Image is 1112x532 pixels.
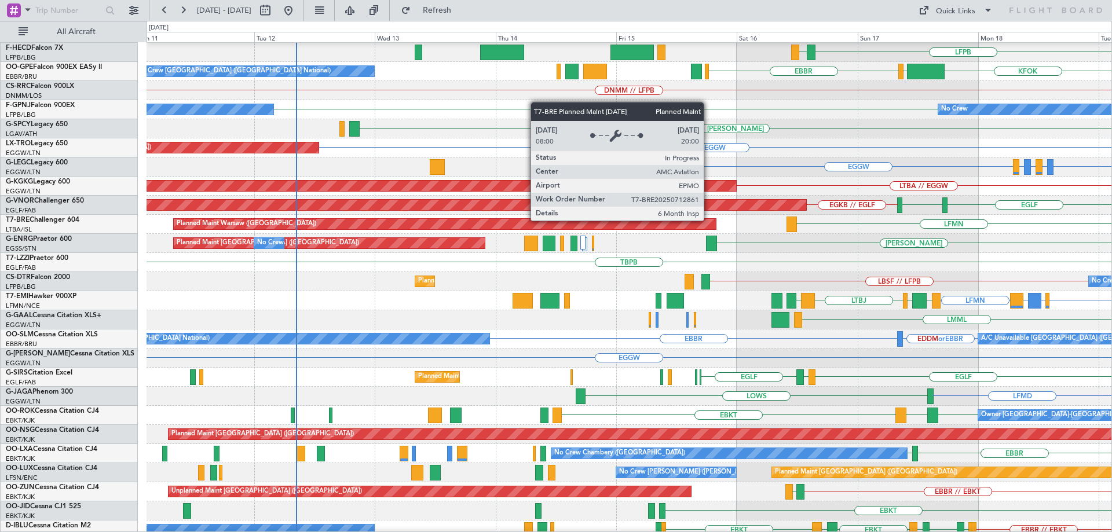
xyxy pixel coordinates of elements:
div: Unplanned Maint [GEOGRAPHIC_DATA] ([GEOGRAPHIC_DATA]) [171,483,362,500]
div: No Crew [941,101,968,118]
div: Mon 18 [978,32,1099,42]
a: LFSN/ENC [6,474,38,482]
span: OO-ROK [6,408,35,414]
a: G-LEGCLegacy 600 [6,159,68,166]
span: OO-LXA [6,446,33,453]
div: Thu 14 [496,32,616,42]
a: EGGW/LTN [6,321,41,329]
span: T7-LZZI [6,255,30,262]
button: All Aircraft [13,23,126,41]
input: Trip Number [35,2,102,19]
div: Planned Maint [GEOGRAPHIC_DATA] ([GEOGRAPHIC_DATA]) [177,234,359,252]
div: No Crew [PERSON_NAME] ([PERSON_NAME]) [619,464,758,481]
span: OO-NSG [6,427,35,434]
div: No Crew [257,234,284,252]
a: EGGW/LTN [6,397,41,406]
span: G-SPCY [6,121,31,128]
span: D-IBLU [6,522,28,529]
span: OO-GPE [6,64,33,71]
a: DNMM/LOS [6,91,42,100]
a: G-SIRSCitation Excel [6,369,72,376]
a: EGGW/LTN [6,187,41,196]
a: D-IBLUCessna Citation M2 [6,522,91,529]
div: Sat 16 [737,32,857,42]
span: CS-RRC [6,83,31,90]
a: CS-RRCFalcon 900LX [6,83,74,90]
a: G-KGKGLegacy 600 [6,178,70,185]
a: OO-JIDCessna CJ1 525 [6,503,81,510]
div: [DATE] [149,23,169,33]
a: CS-DTRFalcon 2000 [6,274,70,281]
div: Planned Maint [GEOGRAPHIC_DATA] ([GEOGRAPHIC_DATA]) [418,368,601,386]
a: LFMN/NCE [6,302,40,310]
a: T7-LZZIPraetor 600 [6,255,68,262]
a: OO-ZUNCessna Citation CJ4 [6,484,99,491]
span: OO-ZUN [6,484,35,491]
span: T7-EMI [6,293,28,300]
span: G-VNOR [6,197,34,204]
div: No Crew [GEOGRAPHIC_DATA] ([GEOGRAPHIC_DATA] National) [137,63,331,80]
button: Refresh [396,1,465,20]
a: LFPB/LBG [6,111,36,119]
span: G-SIRS [6,369,28,376]
a: EBBR/BRU [6,72,37,81]
span: G-ENRG [6,236,33,243]
a: EBKT/KJK [6,454,35,463]
div: Quick Links [936,6,975,17]
a: OO-SLMCessna Citation XLS [6,331,98,338]
div: Sun 17 [858,32,978,42]
span: G-JAGA [6,388,32,395]
span: F-HECD [6,45,31,52]
div: Planned Maint [GEOGRAPHIC_DATA] ([GEOGRAPHIC_DATA]) [171,425,354,443]
a: OO-LUXCessna Citation CJ4 [6,465,97,472]
div: No Crew Chambery ([GEOGRAPHIC_DATA]) [554,445,685,462]
a: LTBA/ISL [6,225,32,234]
div: Planned Maint [GEOGRAPHIC_DATA] ([GEOGRAPHIC_DATA]) [775,464,957,481]
span: OO-SLM [6,331,34,338]
span: F-GPNJ [6,102,31,109]
a: EGLF/FAB [6,263,36,272]
span: CS-DTR [6,274,31,281]
a: OO-NSGCessna Citation CJ4 [6,427,99,434]
span: G-[PERSON_NAME] [6,350,70,357]
div: Fri 15 [616,32,737,42]
div: Tue 12 [254,32,375,42]
span: G-GAAL [6,312,32,319]
a: OO-ROKCessna Citation CJ4 [6,408,99,414]
a: EGGW/LTN [6,149,41,157]
div: Wed 13 [375,32,495,42]
a: G-SPCYLegacy 650 [6,121,68,128]
a: LFPB/LBG [6,282,36,291]
a: EGGW/LTN [6,359,41,368]
a: LGAV/ATH [6,130,37,138]
span: G-KGKG [6,178,33,185]
a: EBKT/KJK [6,512,35,520]
a: G-ENRGPraetor 600 [6,236,72,243]
a: G-VNORChallenger 650 [6,197,84,204]
span: T7-BRE [6,217,30,223]
a: LFPB/LBG [6,53,36,62]
div: Planned Maint Warsaw ([GEOGRAPHIC_DATA]) [177,215,316,233]
span: All Aircraft [30,28,122,36]
a: G-JAGAPhenom 300 [6,388,73,395]
a: F-HECDFalcon 7X [6,45,63,52]
a: LX-TROLegacy 650 [6,140,68,147]
span: [DATE] - [DATE] [197,5,251,16]
div: Mon 11 [134,32,254,42]
a: EGLF/FAB [6,206,36,215]
a: EBKT/KJK [6,416,35,425]
a: EBKT/KJK [6,493,35,501]
span: OO-JID [6,503,30,510]
a: OO-LXACessna Citation CJ4 [6,446,97,453]
a: F-GPNJFalcon 900EX [6,102,75,109]
div: Planned Maint Sofia [418,273,477,290]
a: T7-EMIHawker 900XP [6,293,76,300]
a: EGGW/LTN [6,168,41,177]
span: OO-LUX [6,465,33,472]
a: G-[PERSON_NAME]Cessna Citation XLS [6,350,134,357]
a: EBKT/KJK [6,435,35,444]
a: T7-BREChallenger 604 [6,217,79,223]
a: EGLF/FAB [6,378,36,387]
span: Refresh [413,6,462,14]
a: OO-GPEFalcon 900EX EASy II [6,64,102,71]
